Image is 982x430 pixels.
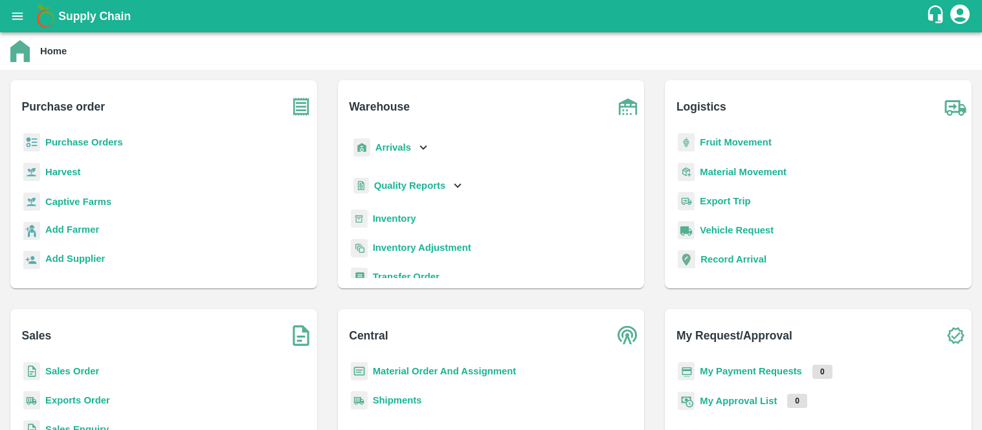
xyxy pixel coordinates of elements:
img: shipments [23,391,40,410]
b: Purchase order [22,98,105,116]
img: inventory [351,239,368,257]
a: Record Arrival [700,254,766,264]
a: Vehicle Request [700,225,774,235]
b: Warehouse [349,98,410,116]
img: fruit [678,133,695,152]
img: central [612,319,644,352]
a: Shipments [373,395,422,405]
img: soSales [285,319,317,352]
img: payment [678,362,695,381]
img: vehicle [678,221,695,240]
a: Supply Chain [58,7,926,25]
p: 0 [812,365,832,379]
button: open drawer [3,1,32,31]
p: 0 [787,394,807,408]
img: whArrival [353,138,370,157]
img: logo [32,3,58,29]
a: Add Supplier [45,252,105,269]
img: shipments [351,391,368,410]
img: farmer [23,222,40,241]
img: delivery [678,192,695,211]
img: home [10,40,30,62]
b: Central [349,327,388,345]
b: My Request/Approval [676,327,792,345]
img: truck [939,91,972,123]
img: whInventory [351,210,368,228]
b: Add Farmer [45,224,99,235]
b: Sales [22,327,52,345]
a: Add Farmer [45,222,99,240]
a: My Payment Requests [700,366,802,376]
div: Arrivals [351,133,431,162]
img: centralMaterial [351,362,368,381]
img: qualityReport [353,178,369,194]
b: Home [40,46,67,56]
div: customer-support [926,5,948,28]
img: warehouse [612,91,644,123]
img: check [939,319,972,352]
b: Quality Reports [374,180,446,191]
a: Export Trip [700,196,750,206]
b: Add Supplier [45,253,105,264]
a: Material Movement [700,167,787,177]
b: Logistics [676,98,726,116]
a: Transfer Order [373,272,440,282]
img: harvest [23,192,40,211]
a: Harvest [45,167,80,177]
a: Fruit Movement [700,137,772,147]
a: Inventory [373,213,416,224]
b: Supply Chain [58,10,131,23]
a: Inventory Adjustment [373,242,471,253]
a: Material Order And Assignment [373,366,517,376]
img: reciept [23,133,40,152]
img: sales [23,362,40,381]
b: Arrivals [375,142,411,153]
img: harvest [23,162,40,182]
img: recordArrival [678,250,695,268]
img: approval [678,391,695,411]
a: Captive Farms [45,197,111,207]
div: Quality Reports [351,173,465,199]
img: supplier [23,251,40,270]
a: Purchase Orders [45,137,123,147]
img: material [678,162,695,182]
a: My Approval List [700,396,777,406]
div: account of current user [948,3,972,30]
a: Exports Order [45,395,110,405]
a: Sales Order [45,366,99,376]
img: purchase [285,91,317,123]
img: whTransfer [351,268,368,286]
